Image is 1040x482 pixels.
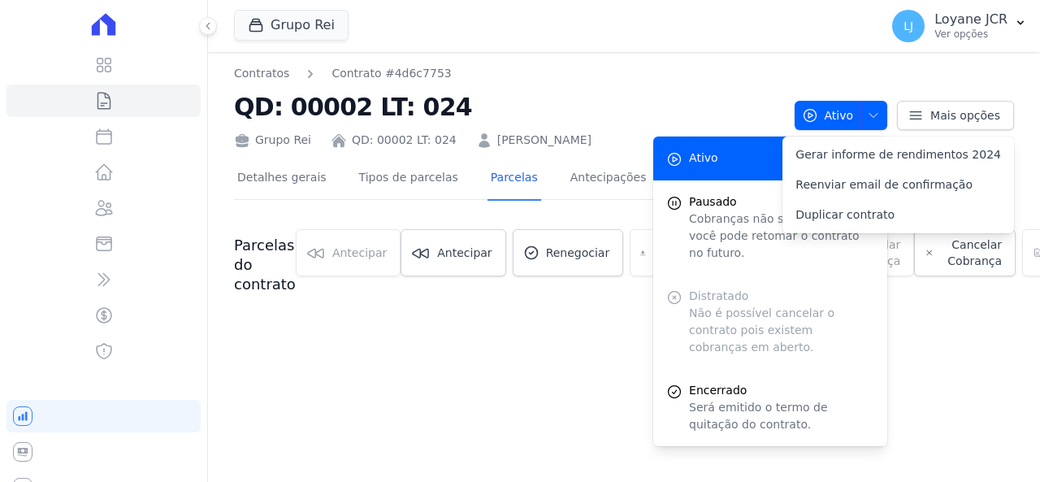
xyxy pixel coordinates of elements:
p: Loyane JCR [934,11,1007,28]
p: Ver opções [934,28,1007,41]
button: Pausado Cobranças não serão geradas e você pode retomar o contrato no futuro. [653,180,887,275]
a: Renegociar [513,229,624,276]
nav: Breadcrumb [234,65,452,82]
a: Tipos de parcelas [356,158,461,201]
div: Grupo Rei [234,132,311,149]
a: Parcelas [487,158,541,201]
a: QD: 00002 LT: 024 [352,132,457,149]
span: Cancelar Cobrança [941,237,1002,269]
span: Ativo [802,101,854,130]
a: Contratos [234,65,289,82]
span: Renegociar [546,245,610,261]
a: Gerar informe de rendimentos 2024 [782,140,1014,170]
span: Ativo [689,150,718,167]
a: [PERSON_NAME] [497,132,591,149]
span: Pausado [689,193,874,211]
span: LJ [903,20,913,32]
a: Encerrado Será emitido o termo de quitação do contrato. [653,369,887,446]
a: Reenviar email de confirmação [782,170,1014,200]
h3: Parcelas do contrato [234,236,296,294]
a: Antecipações [567,158,650,201]
a: Mais opções [897,101,1014,130]
button: Grupo Rei [234,10,349,41]
a: Antecipar [401,229,505,276]
button: Ativo [795,101,888,130]
p: Cobranças não serão geradas e você pode retomar o contrato no futuro. [689,211,874,262]
span: Encerrado [689,382,874,399]
p: Será emitido o termo de quitação do contrato. [689,399,874,433]
button: LJ Loyane JCR Ver opções [879,3,1040,49]
a: Duplicar contrato [782,200,1014,230]
a: Contrato #4d6c7753 [331,65,451,82]
a: Detalhes gerais [234,158,330,201]
span: Antecipar [437,245,492,261]
h2: QD: 00002 LT: 024 [234,89,782,125]
a: Cancelar Cobrança [914,229,1016,276]
span: Mais opções [930,107,1000,124]
nav: Breadcrumb [234,65,782,82]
